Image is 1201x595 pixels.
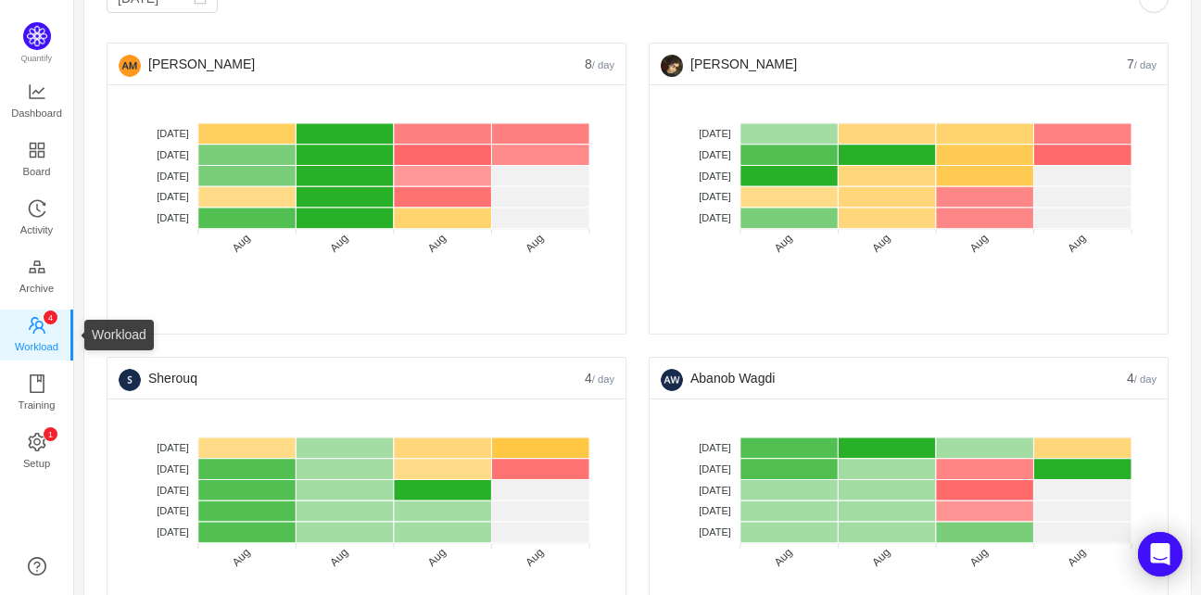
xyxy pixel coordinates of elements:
[699,128,731,139] tspan: [DATE]
[425,232,449,255] tspan: Aug
[661,44,1127,84] div: [PERSON_NAME]
[47,427,52,441] p: 1
[28,317,46,354] a: icon: teamWorkload
[592,373,614,385] small: / day
[772,232,795,255] tspan: Aug
[327,546,350,569] tspan: Aug
[47,310,52,324] p: 4
[869,232,892,255] tspan: Aug
[1134,59,1157,70] small: / day
[157,149,189,160] tspan: [DATE]
[44,310,57,324] sup: 4
[967,232,991,255] tspan: Aug
[425,546,449,569] tspan: Aug
[28,142,46,179] a: Board
[28,316,46,335] i: icon: team
[28,557,46,576] a: icon: question-circle
[28,434,46,471] a: icon: settingSetup
[157,212,189,223] tspan: [DATE]
[523,232,546,255] tspan: Aug
[23,153,51,190] span: Board
[119,358,585,399] div: Sherouq
[661,369,683,391] img: d020ce642324787c1f85569dab1e7f3d
[699,442,731,453] tspan: [DATE]
[699,191,731,202] tspan: [DATE]
[661,358,1127,399] div: Abanob Wagdi
[28,200,46,237] a: Activity
[1138,532,1182,576] div: Open Intercom Messenger
[28,433,46,451] i: icon: setting
[20,211,53,248] span: Activity
[23,445,50,482] span: Setup
[157,171,189,182] tspan: [DATE]
[157,505,189,516] tspan: [DATE]
[327,232,350,255] tspan: Aug
[28,141,46,159] i: icon: appstore
[967,546,991,569] tspan: Aug
[28,83,46,120] a: Dashboard
[15,328,58,365] span: Workload
[699,463,731,475] tspan: [DATE]
[1134,373,1157,385] small: / day
[585,57,614,71] span: 8
[157,191,189,202] tspan: [DATE]
[230,232,253,255] tspan: Aug
[699,149,731,160] tspan: [DATE]
[1127,57,1157,71] span: 7
[11,95,62,132] span: Dashboard
[699,212,731,223] tspan: [DATE]
[1065,546,1088,569] tspan: Aug
[157,463,189,475] tspan: [DATE]
[523,546,546,569] tspan: Aug
[23,22,51,50] img: Quantify
[661,55,683,77] img: 24
[869,546,892,569] tspan: Aug
[28,258,46,276] i: icon: gold
[699,485,731,496] tspan: [DATE]
[157,442,189,453] tspan: [DATE]
[1065,232,1088,255] tspan: Aug
[119,55,141,77] img: a150035bca053c91f1ed90feb0331735
[28,82,46,101] i: icon: line-chart
[21,54,53,63] span: Quantify
[699,526,731,538] tspan: [DATE]
[44,427,57,441] sup: 1
[119,44,585,84] div: [PERSON_NAME]
[28,259,46,296] a: Archive
[1127,371,1157,386] span: 4
[699,505,731,516] tspan: [DATE]
[699,171,731,182] tspan: [DATE]
[157,485,189,496] tspan: [DATE]
[157,128,189,139] tspan: [DATE]
[119,369,141,391] img: ce61a97b2cd2c75af00e7fb52efdf7ed
[157,526,189,538] tspan: [DATE]
[28,374,46,393] i: icon: book
[19,270,54,307] span: Archive
[772,546,795,569] tspan: Aug
[28,375,46,412] a: Training
[18,386,55,424] span: Training
[592,59,614,70] small: / day
[28,199,46,218] i: icon: history
[230,546,253,569] tspan: Aug
[585,371,614,386] span: 4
